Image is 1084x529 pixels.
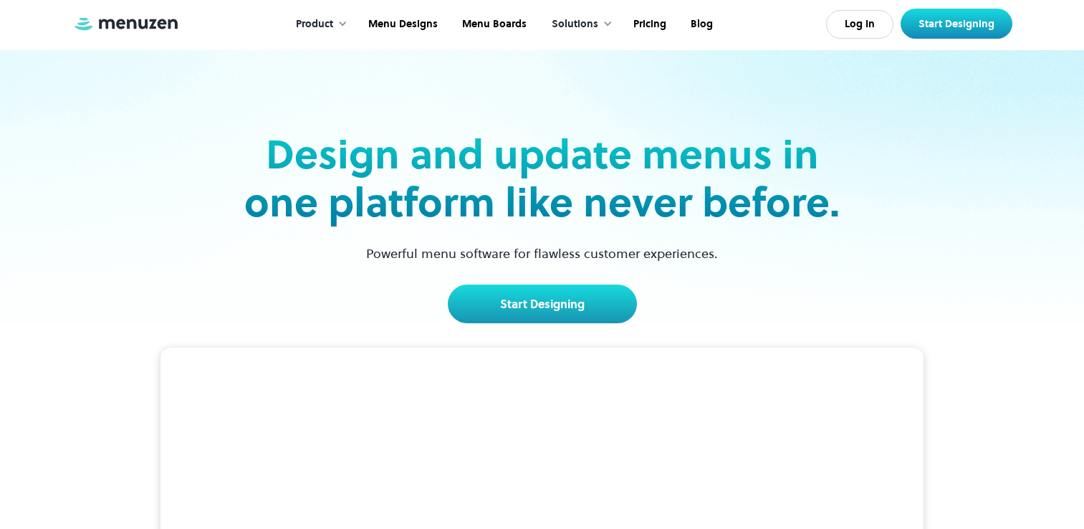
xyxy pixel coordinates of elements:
[355,2,449,47] a: Menu Designs
[620,2,677,47] a: Pricing
[826,10,893,39] a: Log In
[537,2,620,47] div: Solutions
[449,2,537,47] a: Menu Boards
[282,2,355,47] div: Product
[677,2,724,47] a: Blog
[240,130,845,227] h2: Design and update menus in one platform like never before.
[448,285,637,323] a: Start Designing
[901,9,1012,39] a: Start Designing
[348,244,736,263] p: Powerful menu software for flawless customer experiences.
[552,16,598,32] div: Solutions
[296,16,333,32] div: Product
